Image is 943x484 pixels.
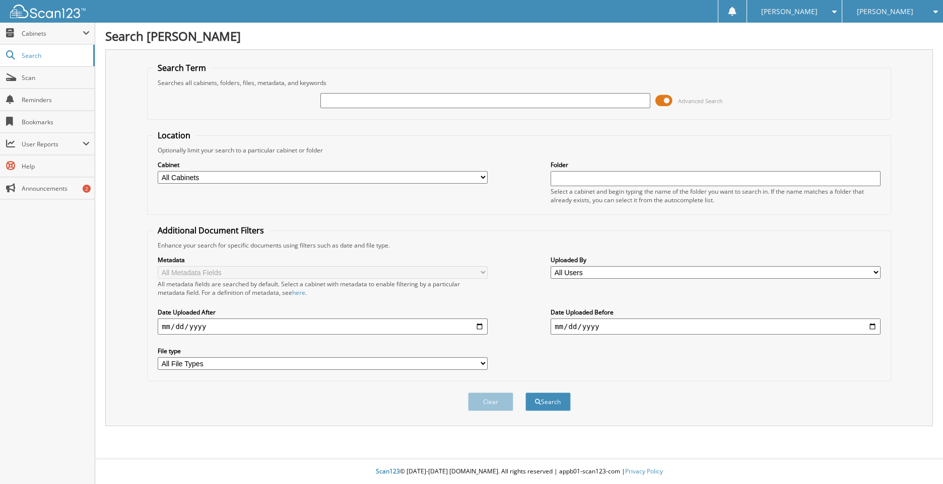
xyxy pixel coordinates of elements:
[153,225,269,236] legend: Additional Document Filters
[158,308,488,316] label: Date Uploaded After
[22,73,90,82] span: Scan
[158,160,488,169] label: Cabinet
[525,392,571,411] button: Search
[22,118,90,126] span: Bookmarks
[10,5,86,18] img: scan123-logo-white.svg
[158,347,488,355] label: File type
[158,280,488,297] div: All metadata fields are searched by default. Select a cabinet with metadata to enable filtering b...
[551,256,881,264] label: Uploaded By
[292,288,305,297] a: here
[22,140,83,148] span: User Reports
[158,256,488,264] label: Metadata
[95,459,943,484] div: © [DATE]-[DATE] [DOMAIN_NAME]. All rights reserved | appb01-scan123-com |
[625,467,663,475] a: Privacy Policy
[153,241,886,250] div: Enhance your search for specific documents using filters such as date and file type.
[83,185,91,193] div: 2
[857,9,913,15] span: [PERSON_NAME]
[153,146,886,154] div: Optionally limit your search to a particular cabinet or folder
[551,308,881,316] label: Date Uploaded Before
[22,51,88,60] span: Search
[678,97,723,105] span: Advanced Search
[551,160,881,169] label: Folder
[761,9,818,15] span: [PERSON_NAME]
[105,28,933,44] h1: Search [PERSON_NAME]
[22,29,83,38] span: Cabinets
[551,318,881,335] input: end
[153,62,211,73] legend: Search Term
[468,392,513,411] button: Clear
[158,318,488,335] input: start
[153,130,195,141] legend: Location
[22,162,90,171] span: Help
[551,187,881,204] div: Select a cabinet and begin typing the name of the folder you want to search in. If the name match...
[376,467,400,475] span: Scan123
[22,96,90,104] span: Reminders
[22,184,90,193] span: Announcements
[153,78,886,87] div: Searches all cabinets, folders, files, metadata, and keywords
